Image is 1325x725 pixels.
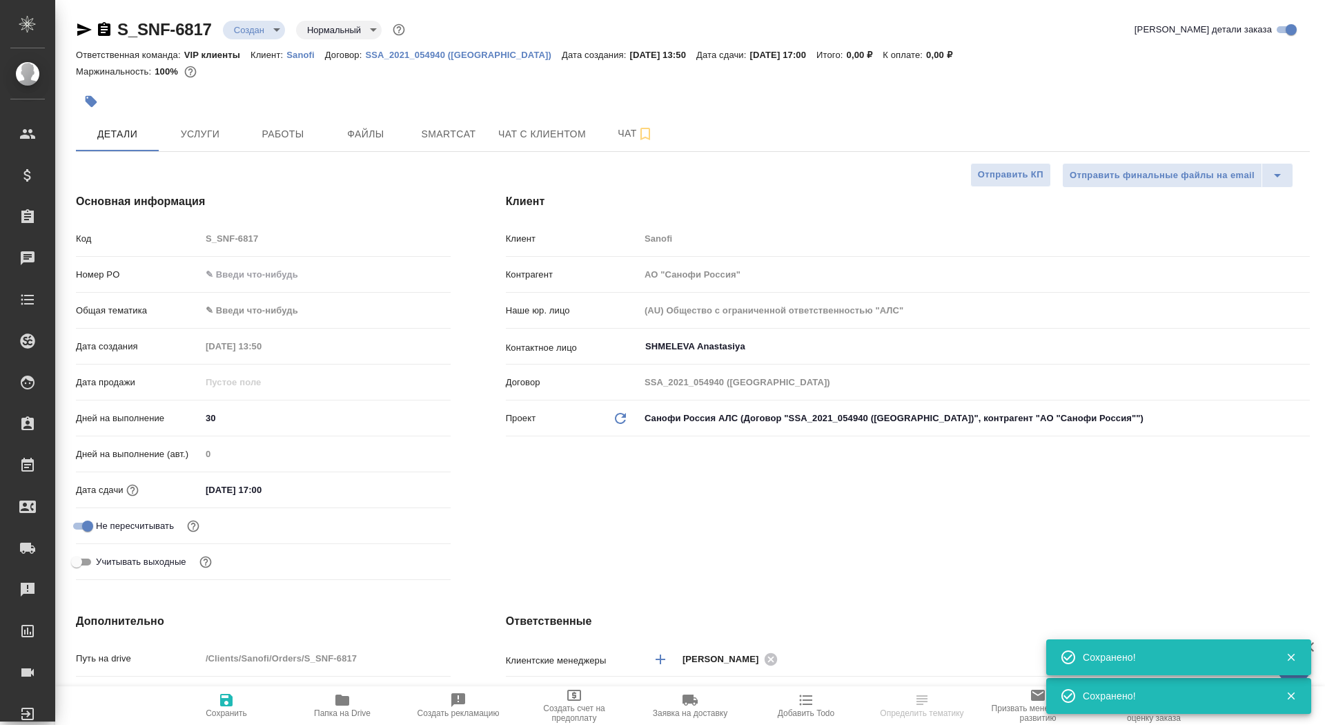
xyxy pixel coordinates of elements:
div: ✎ Введи что-нибудь [206,304,434,318]
div: Создан [296,21,382,39]
div: VIP клиенты [640,683,1310,706]
input: Пустое поле [201,444,451,464]
p: К оплате: [883,50,926,60]
div: split button [1062,163,1293,188]
span: Услуги [167,126,233,143]
button: Создать рекламацию [400,686,516,725]
p: Проект [506,412,536,425]
button: Добавить тэг [76,86,106,117]
button: Папка на Drive [284,686,400,725]
span: Создать счет на предоплату [524,704,624,723]
input: ✎ Введи что-нибудь [201,480,322,500]
p: 0,00 ₽ [847,50,883,60]
a: S_SNF-6817 [117,20,212,39]
span: Заявка на доставку [653,708,727,718]
button: Добавить Todo [748,686,864,725]
div: [PERSON_NAME] [683,650,782,668]
span: Папка на Drive [314,708,371,718]
span: Определить тематику [880,708,963,718]
p: VIP клиенты [184,50,251,60]
button: Отправить финальные файлы на email [1062,163,1262,188]
p: Договор [506,376,640,389]
span: Призвать менеджера по развитию [988,704,1088,723]
p: Путь на drive [76,652,201,666]
button: Добавить менеджера [644,643,677,676]
h4: Клиент [506,193,1310,210]
span: Чат с клиентом [498,126,586,143]
span: Работы [250,126,316,143]
input: Пустое поле [201,372,322,392]
input: Пустое поле [201,229,451,249]
div: Сохранено! [1083,650,1265,664]
span: Учитывать выходные [96,555,186,569]
span: Создать рекламацию [418,708,500,718]
span: Детали [84,126,150,143]
button: 0 [181,63,199,81]
span: Сохранить [206,708,247,718]
div: Санофи Россия АЛС (Договор "SSA_2021_054940 ([GEOGRAPHIC_DATA])", контрагент "АО "Санофи Россия"") [640,407,1310,430]
button: Выбери, если сб и вс нужно считать рабочими днями для выполнения заказа. [197,553,215,571]
p: [DATE] 13:50 [629,50,696,60]
h4: Ответственные [506,613,1310,630]
span: [PERSON_NAME] [683,652,767,666]
span: Файлы [333,126,399,143]
button: Сохранить [168,686,284,725]
input: ✎ Введи что-нибудь [201,408,451,428]
span: Чат [602,125,669,142]
svg: Подписаться [637,126,654,142]
p: Sanofi [286,50,325,60]
input: Пустое поле [201,336,322,356]
p: Клиентские менеджеры [506,654,640,668]
p: Общая тематика [76,304,201,318]
p: Дата продажи [76,376,201,389]
p: [DATE] 17:00 [749,50,816,60]
p: Клиент: [251,50,286,60]
p: 0,00 ₽ [926,50,963,60]
span: Отправить финальные файлы на email [1070,168,1255,184]
button: Закрыть [1277,690,1305,702]
span: Добавить Todo [778,708,834,718]
p: Номер PO [76,268,201,282]
button: Отправить КП [970,163,1051,187]
button: Определить тематику [864,686,980,725]
button: Если добавить услуги и заполнить их объемом, то дата рассчитается автоматически [124,481,141,499]
p: Дней на выполнение [76,412,201,425]
button: Нормальный [303,24,365,36]
p: 100% [155,66,181,77]
h4: Дополнительно [76,613,451,630]
button: Доп статусы указывают на важность/срочность заказа [390,21,408,39]
p: Дата создания [76,340,201,354]
button: Скопировать ссылку для ЯМессенджера [76,21,92,38]
p: Клиент [506,232,640,246]
div: Создан [223,21,285,39]
button: Создан [230,24,268,36]
input: Пустое поле [201,648,451,668]
h4: Основная информация [76,193,451,210]
button: Закрыть [1277,651,1305,664]
p: Дата сдачи [76,483,124,497]
span: Не пересчитывать [96,519,174,533]
input: Пустое поле [640,264,1310,284]
button: Open [1302,345,1305,348]
p: Договор: [325,50,366,60]
button: Призвать менеджера по развитию [980,686,1096,725]
span: [PERSON_NAME] детали заказа [1135,23,1272,37]
p: SSA_2021_054940 ([GEOGRAPHIC_DATA]) [365,50,562,60]
input: Пустое поле [640,372,1310,392]
input: ✎ Введи что-нибудь [201,684,451,704]
button: Заявка на доставку [632,686,748,725]
p: Наше юр. лицо [506,304,640,318]
button: Включи, если не хочешь, чтобы указанная дата сдачи изменилась после переставления заказа в 'Подтв... [184,517,202,535]
a: Sanofi [286,48,325,60]
p: Итого: [816,50,846,60]
input: Пустое поле [640,229,1310,249]
input: ✎ Введи что-нибудь [201,264,451,284]
div: ✎ Введи что-нибудь [201,299,451,322]
p: Код [76,232,201,246]
button: Скопировать ссылку [96,21,112,38]
p: Дата создания: [562,50,629,60]
p: Дата сдачи: [696,50,749,60]
p: Контактное лицо [506,341,640,355]
input: Пустое поле [640,300,1310,320]
p: Ответственная команда: [76,50,184,60]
